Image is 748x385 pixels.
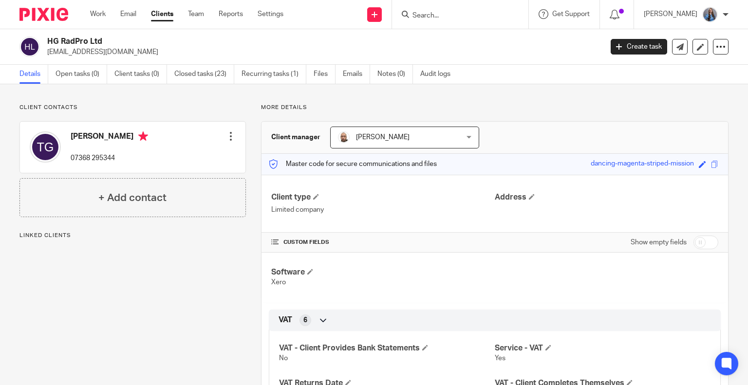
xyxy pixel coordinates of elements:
span: Xero [271,279,286,286]
div: dancing-magenta-striped-mission [591,159,694,170]
h4: VAT - Client Provides Bank Statements [279,343,495,353]
h2: HG RadPro Ltd [47,37,486,47]
a: Reports [219,9,243,19]
h4: [PERSON_NAME] [71,131,148,144]
p: More details [261,104,729,111]
h4: Software [271,267,495,277]
img: svg%3E [19,37,40,57]
a: Closed tasks (23) [174,65,234,84]
span: VAT [279,315,292,325]
a: Team [188,9,204,19]
a: Settings [258,9,283,19]
h4: Address [495,192,718,202]
p: [EMAIL_ADDRESS][DOMAIN_NAME] [47,47,596,57]
h3: Client manager [271,132,320,142]
h4: + Add contact [98,190,167,205]
input: Search [411,12,499,20]
span: 6 [303,315,307,325]
i: Primary [138,131,148,141]
a: Emails [343,65,370,84]
h4: Service - VAT [495,343,711,353]
h4: CUSTOM FIELDS [271,238,495,246]
span: Get Support [552,11,590,18]
a: Open tasks (0) [56,65,107,84]
img: svg%3E [30,131,61,163]
a: Audit logs [420,65,458,84]
img: Pixie [19,8,68,21]
a: Email [120,9,136,19]
p: Master code for secure communications and files [269,159,437,169]
a: Create task [611,39,667,55]
label: Show empty fields [631,238,687,247]
a: Recurring tasks (1) [242,65,306,84]
p: Linked clients [19,232,246,239]
span: No [279,355,288,362]
span: Yes [495,355,505,362]
a: Files [314,65,336,84]
p: Limited company [271,205,495,215]
span: [PERSON_NAME] [356,134,410,141]
a: Notes (0) [377,65,413,84]
p: 07368 295344 [71,153,148,163]
a: Clients [151,9,173,19]
img: Daryl.jpg [338,131,350,143]
a: Details [19,65,48,84]
a: Client tasks (0) [114,65,167,84]
p: Client contacts [19,104,246,111]
p: [PERSON_NAME] [644,9,697,19]
h4: Client type [271,192,495,202]
a: Work [90,9,106,19]
img: Amanda-scaled.jpg [702,7,718,22]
